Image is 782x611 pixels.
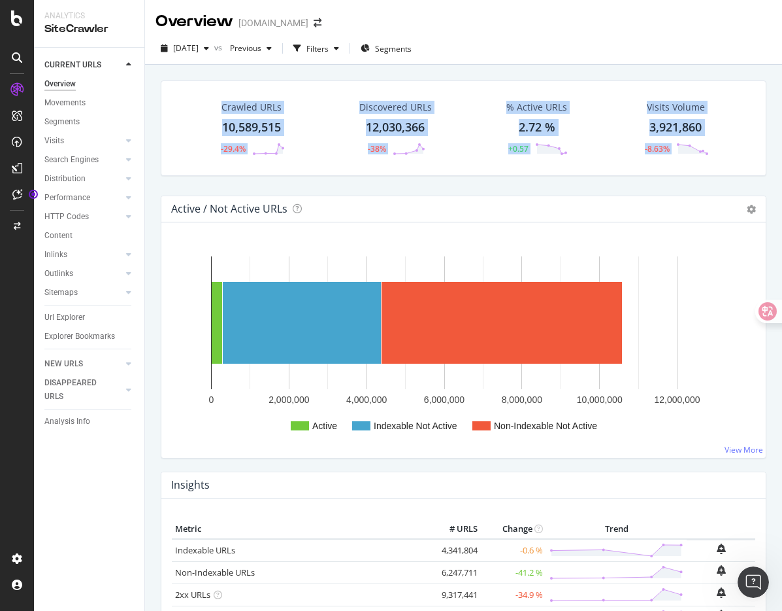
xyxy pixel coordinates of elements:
div: NEW URLS [44,357,83,371]
div: Segments [44,115,80,129]
span: 2025 Sep. 19th [173,43,199,54]
td: -0.6 % [481,539,546,562]
div: -8.63% [645,143,670,154]
th: Metric [172,519,429,539]
div: bell-plus [717,544,726,554]
div: Visits [44,134,64,148]
div: -38% [368,143,386,154]
a: Indexable URLs [175,544,235,556]
text: 2,000,000 [269,394,309,405]
div: Sitemaps [44,286,78,300]
div: 3,921,860 [649,119,702,136]
text: 12,000,000 [654,394,700,405]
a: Content [44,229,135,243]
a: Outlinks [44,267,122,281]
div: [DOMAIN_NAME] [238,16,308,29]
div: Performance [44,191,90,205]
text: 4,000,000 [346,394,387,405]
div: -29.4% [221,143,246,154]
div: 10,589,515 [222,119,281,136]
a: Search Engines [44,153,122,167]
a: Overview [44,77,135,91]
th: # URLS [429,519,481,539]
div: Discovered URLs [359,101,432,114]
h4: Insights [171,476,210,494]
a: Non-Indexable URLs [175,567,255,578]
a: Performance [44,191,122,205]
button: Filters [288,38,344,59]
div: Inlinks [44,248,67,262]
div: Explorer Bookmarks [44,330,115,343]
button: [DATE] [155,38,214,59]
text: 0 [209,394,214,405]
div: +0.57 [508,143,529,154]
div: Outlinks [44,267,73,281]
button: Segments [355,38,417,59]
div: CURRENT URLS [44,58,101,72]
div: Analysis Info [44,415,90,428]
div: arrow-right-arrow-left [314,18,321,27]
td: -34.9 % [481,584,546,606]
span: Segments [375,43,412,54]
div: Content [44,229,73,243]
a: Visits [44,134,122,148]
div: bell-plus [717,565,726,576]
div: 12,030,366 [366,119,425,136]
button: Previous [225,38,277,59]
div: Tooltip anchor [27,188,39,200]
td: -41.2 % [481,561,546,584]
div: Url Explorer [44,311,85,324]
text: 6,000,000 [424,394,464,405]
span: Previous [225,43,261,54]
div: Filters [306,43,329,54]
a: NEW URLS [44,357,122,371]
a: Movements [44,96,135,110]
a: 2xx URLs [175,589,210,601]
h4: Active / Not Active URLs [171,200,287,218]
a: Sitemaps [44,286,122,300]
div: Search Engines [44,153,99,167]
div: HTTP Codes [44,210,89,224]
i: Options [747,205,756,214]
div: Movements [44,96,86,110]
div: Overview [44,77,76,91]
a: HTTP Codes [44,210,122,224]
a: Segments [44,115,135,129]
text: 8,000,000 [502,394,542,405]
text: Active [312,421,337,431]
div: Analytics [44,10,134,22]
a: View More [725,444,763,455]
div: 2.72 % [519,119,555,136]
svg: A chart. [172,243,755,447]
text: Non-Indexable Not Active [494,421,597,431]
div: bell-plus [717,587,726,598]
a: Inlinks [44,248,122,262]
td: 4,341,804 [429,539,481,562]
div: Distribution [44,172,86,186]
td: 6,247,711 [429,561,481,584]
iframe: Intercom live chat [738,567,769,598]
a: Analysis Info [44,415,135,428]
th: Change [481,519,546,539]
a: DISAPPEARED URLS [44,376,122,404]
div: % Active URLs [506,101,567,114]
th: Trend [546,519,687,539]
div: Crawled URLs [221,101,282,114]
a: Distribution [44,172,122,186]
div: Visits Volume [647,101,705,114]
div: Overview [155,10,233,33]
a: Explorer Bookmarks [44,330,135,343]
td: 9,317,441 [429,584,481,606]
div: DISAPPEARED URLS [44,376,110,404]
a: CURRENT URLS [44,58,122,72]
text: 10,000,000 [577,394,623,405]
text: Indexable Not Active [374,421,457,431]
span: vs [214,42,225,53]
a: Url Explorer [44,311,135,324]
div: SiteCrawler [44,22,134,37]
